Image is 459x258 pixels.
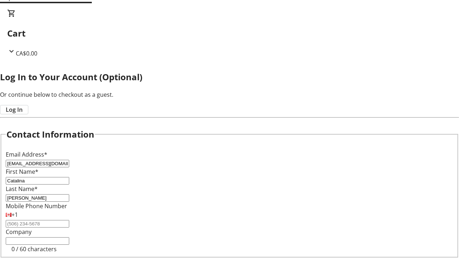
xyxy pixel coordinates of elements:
label: Email Address* [6,150,47,158]
span: Log In [6,105,23,114]
label: First Name* [6,168,38,176]
h2: Cart [7,27,452,40]
label: Company [6,228,32,236]
tr-character-limit: 0 / 60 characters [11,245,57,253]
label: Last Name* [6,185,38,193]
div: CartCA$0.00 [7,9,452,58]
span: CA$0.00 [16,49,37,57]
h2: Contact Information [6,128,94,141]
input: (506) 234-5678 [6,220,69,228]
label: Mobile Phone Number [6,202,67,210]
